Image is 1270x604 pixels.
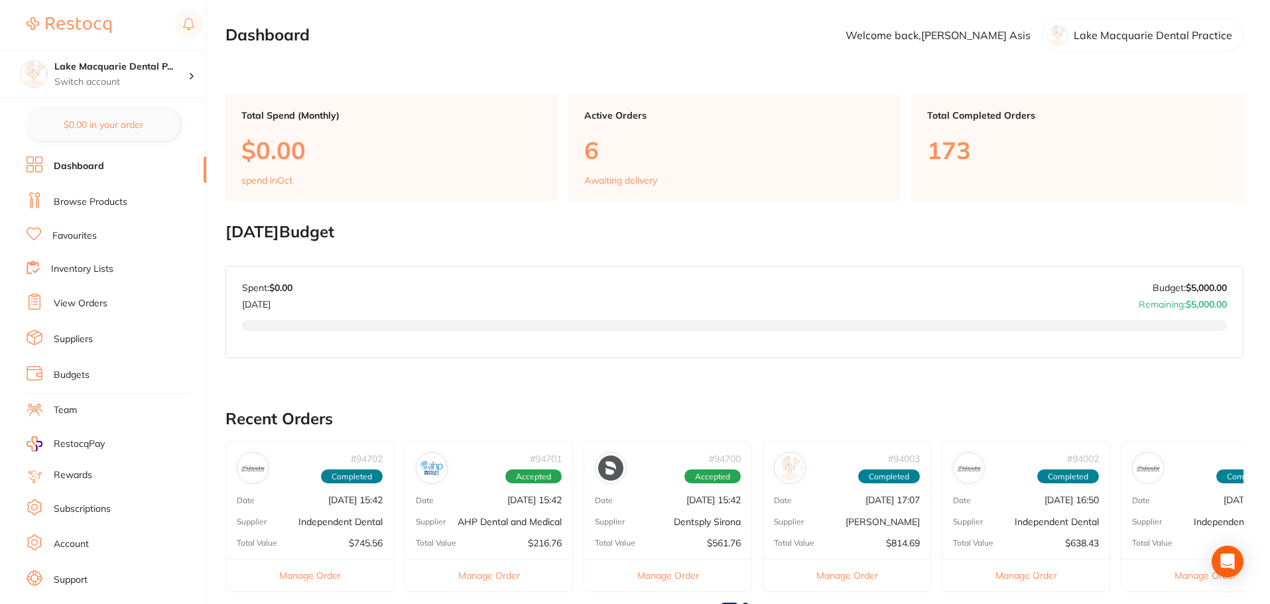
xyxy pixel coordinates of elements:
img: Dentsply Sirona [598,455,623,481]
p: Total Value [416,538,456,548]
strong: $0.00 [269,282,292,294]
a: View Orders [54,297,107,310]
h4: Lake Macquarie Dental Practice [54,60,188,74]
a: Active Orders6Awaiting delivery [568,94,901,202]
img: Restocq Logo [27,17,111,33]
a: Team [54,404,77,417]
img: RestocqPay [27,436,42,452]
img: AHP Dental and Medical [419,455,444,481]
p: Spent: [242,282,292,293]
p: Supplier [774,517,804,526]
p: Total Completed Orders [927,110,1228,121]
img: Independent Dental [240,455,265,481]
span: Accepted [684,469,741,484]
button: Manage Order [584,559,751,591]
a: Inventory Lists [51,263,113,276]
img: Independent Dental [956,455,982,481]
p: spend in Oct [241,175,292,186]
p: $814.69 [886,538,920,548]
p: Supplier [595,517,625,526]
p: 173 [927,137,1228,164]
p: [DATE] 16:50 [1045,495,1099,505]
p: $745.56 [349,538,383,548]
button: Manage Order [405,559,572,591]
img: Lake Macquarie Dental Practice [21,61,47,88]
button: Manage Order [226,559,393,591]
p: $0.00 [241,137,542,164]
button: Manage Order [942,559,1110,591]
a: Rewards [54,469,92,482]
h2: [DATE] Budget [225,223,1243,241]
p: # 94003 [888,453,920,464]
span: Accepted [505,469,562,484]
h2: Recent Orders [225,410,1243,428]
div: Open Intercom Messenger [1212,546,1243,577]
a: RestocqPay [27,436,105,452]
a: Restocq Logo [27,10,111,40]
a: Total Completed Orders173 [911,94,1243,202]
p: # 94702 [351,453,383,464]
p: Dentsply Sirona [674,516,741,527]
p: Independent Dental [1015,516,1099,527]
p: Supplier [416,517,446,526]
p: Supplier [237,517,267,526]
p: Total Value [774,538,814,548]
p: AHP Dental and Medical [458,516,562,527]
p: Awaiting delivery [584,175,657,186]
h2: Dashboard [225,26,310,44]
p: Total Spend (Monthly) [241,110,542,121]
p: $216.76 [528,538,562,548]
img: Independent Dental [1135,455,1161,481]
p: $638.43 [1065,538,1099,548]
p: Date [595,496,613,505]
a: Browse Products [54,196,127,209]
span: Completed [321,469,383,484]
p: $561.76 [707,538,741,548]
p: Date [774,496,792,505]
p: Independent Dental [298,516,383,527]
p: # 94002 [1067,453,1099,464]
button: $0.00 in your order [27,109,180,141]
span: Completed [1037,469,1099,484]
span: RestocqPay [54,438,105,451]
span: Completed [858,469,920,484]
p: Active Orders [584,110,885,121]
p: Total Value [237,538,277,548]
a: Suppliers [54,333,93,346]
p: Supplier [953,517,983,526]
p: Date [237,496,255,505]
img: Henry Schein Halas [777,455,802,481]
p: Lake Macquarie Dental Practice [1074,29,1232,41]
a: Total Spend (Monthly)$0.00spend inOct [225,94,558,202]
strong: $5,000.00 [1186,298,1227,310]
p: Date [416,496,434,505]
p: Total Value [1132,538,1173,548]
p: [DATE] [242,294,292,310]
a: Favourites [52,229,97,243]
p: Welcome back, [PERSON_NAME] Asis [846,29,1031,41]
p: Budget: [1153,282,1227,293]
p: [DATE] 15:42 [328,495,383,505]
a: Support [54,574,88,587]
p: Total Value [953,538,993,548]
p: Date [1132,496,1150,505]
p: # 94700 [709,453,741,464]
p: Switch account [54,76,188,89]
p: Remaining: [1139,294,1227,310]
p: 6 [584,137,885,164]
p: Date [953,496,971,505]
p: [DATE] 15:42 [507,495,562,505]
p: Supplier [1132,517,1162,526]
a: Dashboard [54,160,104,173]
p: Total Value [595,538,635,548]
p: [PERSON_NAME] [846,516,920,527]
a: Budgets [54,369,90,382]
p: [DATE] 17:07 [865,495,920,505]
p: [DATE] 15:42 [686,495,741,505]
button: Manage Order [763,559,930,591]
p: # 94701 [530,453,562,464]
a: Subscriptions [54,503,111,516]
strong: $5,000.00 [1186,282,1227,294]
a: Account [54,538,89,551]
